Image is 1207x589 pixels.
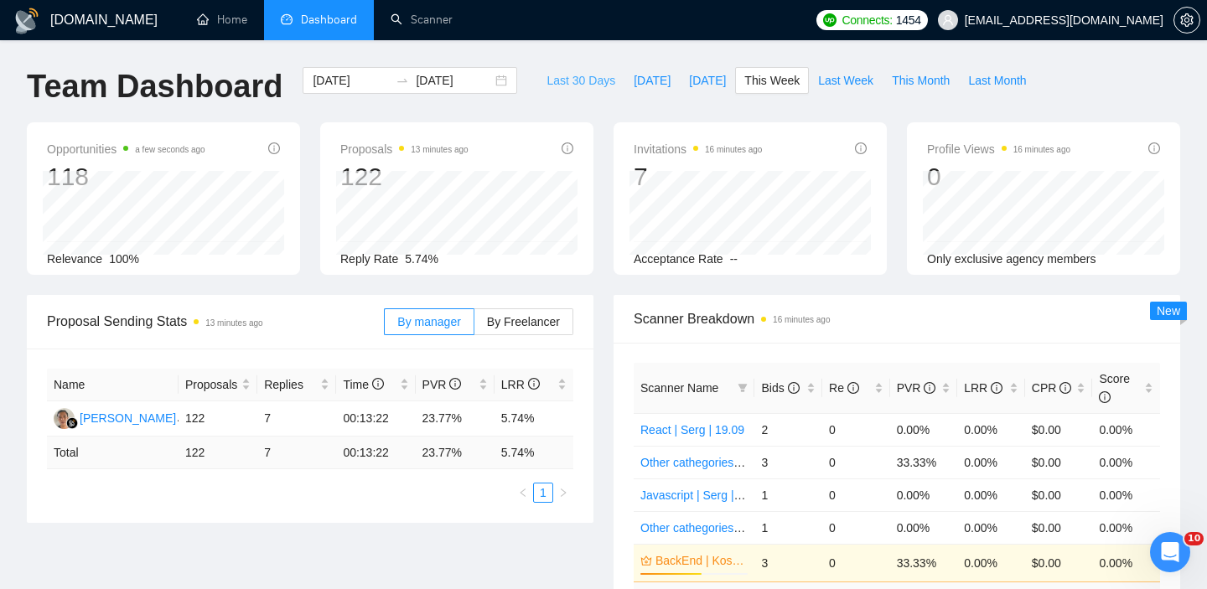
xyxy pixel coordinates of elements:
[754,478,822,511] td: 1
[533,483,553,503] li: 1
[1184,532,1204,545] span: 10
[487,315,560,328] span: By Freelancer
[301,13,357,27] span: Dashboard
[257,401,336,437] td: 7
[313,71,389,90] input: Start date
[47,252,102,266] span: Relevance
[197,13,247,27] a: homeHome
[754,544,822,581] td: 3
[47,437,179,469] td: Total
[964,381,1002,395] span: LRR
[896,11,921,29] span: 1454
[640,456,1031,469] a: Other cathegories Custom open🪝👩‍💼 Web Design | Artem 11/09 other start
[897,381,936,395] span: PVR
[734,375,751,400] span: filter
[1092,446,1160,478] td: 0.00%
[847,382,859,394] span: info-circle
[54,411,176,424] a: JS[PERSON_NAME]
[689,71,726,90] span: [DATE]
[823,13,837,27] img: upwork-logo.png
[1174,13,1199,27] span: setting
[1092,511,1160,544] td: 0.00%
[1099,372,1130,404] span: Score
[54,408,75,429] img: JS
[957,511,1025,544] td: 0.00%
[890,511,958,544] td: 0.00%
[1032,381,1071,395] span: CPR
[1092,413,1160,446] td: 0.00%
[1013,145,1070,154] time: 16 minutes ago
[927,139,1070,159] span: Profile Views
[822,511,890,544] td: 0
[27,67,282,106] h1: Team Dashboard
[396,74,409,87] span: swap-right
[640,423,744,437] a: React | Serg | 19.09
[553,483,573,503] li: Next Page
[1099,391,1111,403] span: info-circle
[80,409,176,427] div: [PERSON_NAME]
[957,413,1025,446] td: 0.00%
[268,142,280,154] span: info-circle
[179,369,257,401] th: Proposals
[927,161,1070,193] div: 0
[47,161,205,193] div: 118
[66,417,78,429] img: gigradar-bm.png
[562,142,573,154] span: info-circle
[537,67,624,94] button: Last 30 Days
[829,381,859,395] span: Re
[957,478,1025,511] td: 0.00%
[634,71,671,90] span: [DATE]
[513,483,533,503] li: Previous Page
[513,483,533,503] button: left
[1092,544,1160,581] td: 0.00%
[416,71,492,90] input: End date
[47,311,384,332] span: Proposal Sending Stats
[640,555,652,566] span: crown
[855,142,867,154] span: info-circle
[744,71,800,90] span: This Week
[754,511,822,544] td: 1
[624,67,680,94] button: [DATE]
[340,252,398,266] span: Reply Rate
[372,378,384,390] span: info-circle
[890,446,958,478] td: 33.33%
[640,381,718,395] span: Scanner Name
[1173,7,1200,34] button: setting
[449,378,461,390] span: info-circle
[1092,478,1160,511] td: 0.00%
[1157,304,1180,318] span: New
[842,11,892,29] span: Connects:
[109,252,139,266] span: 100%
[47,139,205,159] span: Opportunities
[735,67,809,94] button: This Week
[634,252,723,266] span: Acceptance Rate
[416,401,495,437] td: 23.77%
[179,437,257,469] td: 122
[336,437,415,469] td: 00:13:22
[13,8,40,34] img: logo
[634,308,1160,329] span: Scanner Breakdown
[422,378,462,391] span: PVR
[788,382,800,394] span: info-circle
[890,413,958,446] td: 0.00%
[1025,446,1093,478] td: $0.00
[957,544,1025,581] td: 0.00%
[927,252,1096,266] span: Only exclusive agency members
[680,67,735,94] button: [DATE]
[634,161,762,193] div: 7
[924,382,935,394] span: info-circle
[754,413,822,446] td: 2
[822,413,890,446] td: 0
[738,383,748,393] span: filter
[754,446,822,478] td: 3
[534,483,552,502] a: 1
[968,71,1026,90] span: Last Month
[822,446,890,478] td: 0
[634,139,762,159] span: Invitations
[343,378,383,391] span: Time
[1150,532,1190,572] iframe: Intercom live chat
[640,488,766,502] a: Javascript | Serg | 25.11
[730,252,738,266] span: --
[396,74,409,87] span: to
[336,401,415,437] td: 00:13:22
